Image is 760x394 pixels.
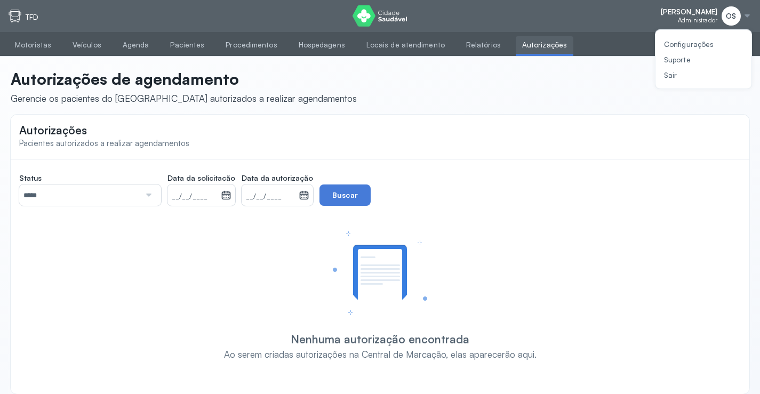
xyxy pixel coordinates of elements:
[661,7,717,17] span: [PERSON_NAME]
[664,40,714,49] div: Configurações
[319,184,371,206] button: Buscar
[219,36,283,54] a: Procedimentos
[292,36,351,54] a: Hospedagens
[360,36,451,54] a: Locais de atendimento
[19,173,42,183] span: Status
[26,13,38,22] p: TFD
[11,69,357,89] p: Autorizações de agendamento
[116,36,156,54] a: Agenda
[242,173,313,183] span: Data da autorização
[516,36,573,54] a: Autorizações
[664,71,714,80] div: Sair
[664,55,714,65] div: Suporte
[353,5,407,27] img: logo do Cidade Saudável
[11,93,357,104] div: Gerencie os pacientes do [GEOGRAPHIC_DATA] autorizados a realizar agendamentos
[167,173,235,183] span: Data da solicitacão
[726,12,736,21] span: OS
[291,332,469,346] div: Nenhuma autorização encontrada
[172,191,217,202] small: __/__/____
[333,231,427,315] img: Imagem de Empty State
[19,123,87,137] span: Autorizações
[66,36,108,54] a: Veículos
[19,138,189,148] span: Pacientes autorizados a realizar agendamentos
[9,36,58,54] a: Motoristas
[164,36,211,54] a: Pacientes
[246,191,294,202] small: __/__/____
[224,349,537,360] div: Ao serem criadas autorizações na Central de Marcação, elas aparecerão aqui.
[678,17,717,24] span: Administrador
[460,36,507,54] a: Relatórios
[9,10,21,22] img: tfd.svg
